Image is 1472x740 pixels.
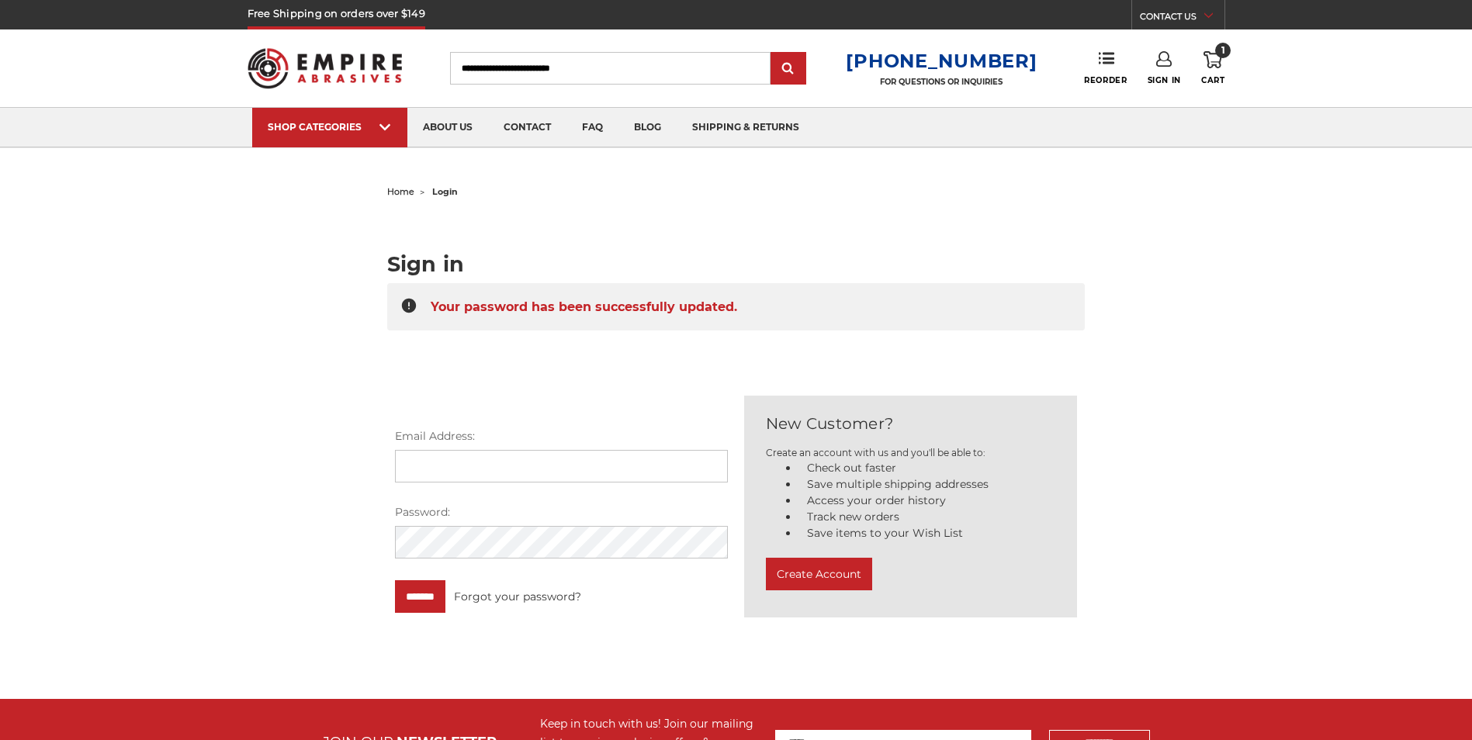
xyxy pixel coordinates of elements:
[1084,75,1127,85] span: Reorder
[1140,8,1224,29] a: CONTACT US
[1201,51,1224,85] a: 1 Cart
[268,121,392,133] div: SHOP CATEGORIES
[387,186,414,197] a: home
[798,476,1055,493] li: Save multiple shipping addresses
[431,292,737,322] span: Your password has been successfully updated.
[618,108,677,147] a: blog
[387,254,1086,275] h1: Sign in
[798,493,1055,509] li: Access your order history
[432,186,458,197] span: login
[407,108,488,147] a: about us
[798,509,1055,525] li: Track new orders
[488,108,566,147] a: contact
[1215,43,1231,58] span: 1
[798,525,1055,541] li: Save items to your Wish List
[566,108,618,147] a: faq
[677,108,815,147] a: shipping & returns
[766,412,1055,435] h2: New Customer?
[766,572,872,586] a: Create Account
[766,558,872,590] button: Create Account
[454,589,581,605] a: Forgot your password?
[1084,51,1127,85] a: Reorder
[395,504,728,520] label: Password:
[846,50,1037,72] a: [PHONE_NUMBER]
[798,460,1055,476] li: Check out faster
[1148,75,1181,85] span: Sign In
[395,428,728,444] label: Email Address:
[248,38,403,99] img: Empire Abrasives
[846,77,1037,87] p: FOR QUESTIONS OR INQUIRIES
[1201,75,1224,85] span: Cart
[766,446,1055,460] p: Create an account with us and you'll be able to:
